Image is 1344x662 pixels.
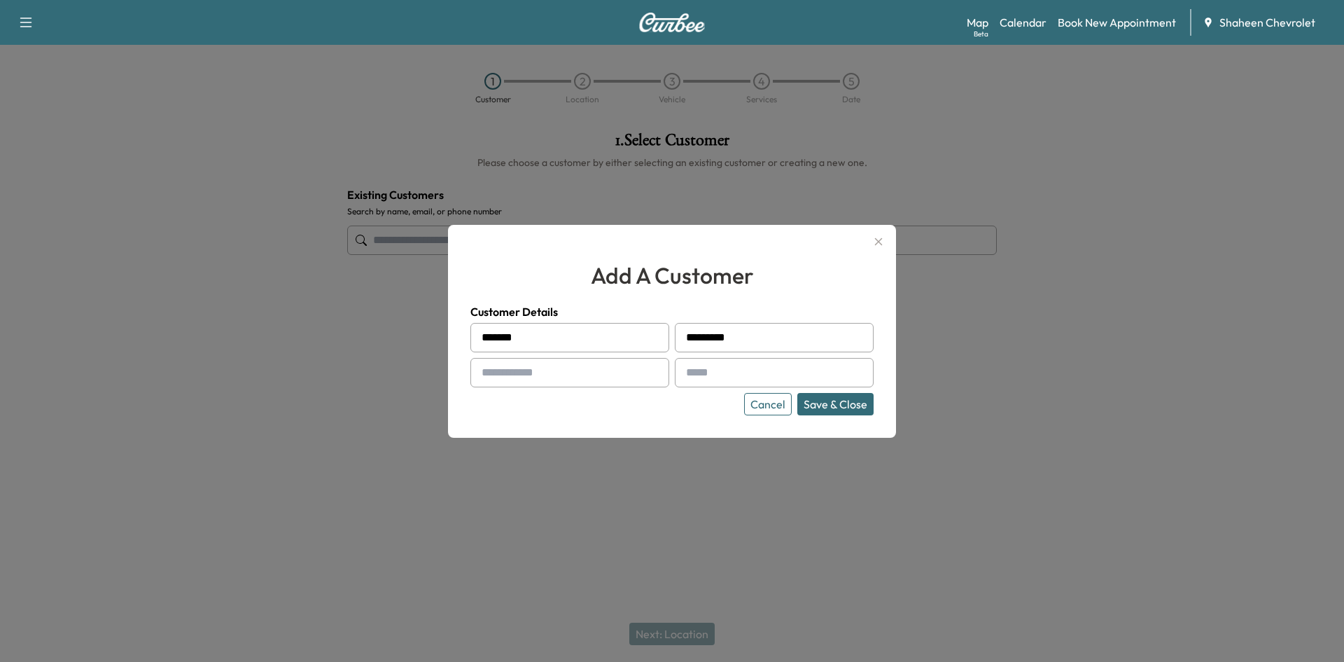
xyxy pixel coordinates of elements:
[1219,14,1315,31] span: Shaheen Chevrolet
[470,258,874,292] h2: add a customer
[974,29,988,39] div: Beta
[744,393,792,415] button: Cancel
[470,303,874,320] h4: Customer Details
[638,13,706,32] img: Curbee Logo
[1058,14,1176,31] a: Book New Appointment
[967,14,988,31] a: MapBeta
[797,393,874,415] button: Save & Close
[1000,14,1046,31] a: Calendar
